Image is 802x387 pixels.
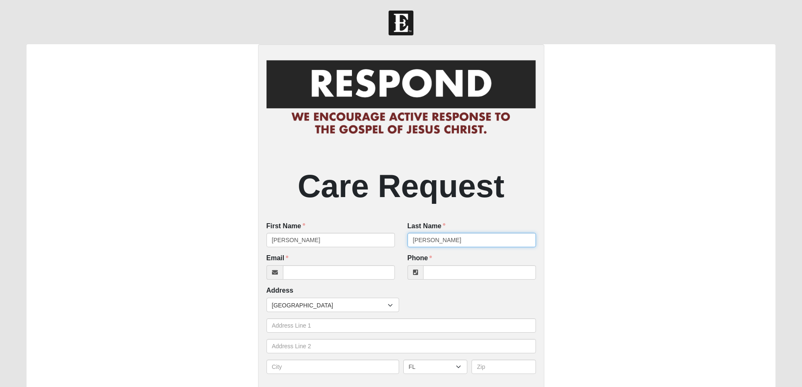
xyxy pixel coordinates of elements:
[266,254,289,263] label: Email
[472,360,536,374] input: Zip
[272,298,388,312] span: [GEOGRAPHIC_DATA]
[266,360,399,374] input: City
[266,318,536,333] input: Address Line 1
[266,222,306,231] label: First Name
[266,53,536,143] img: RespondCardHeader.png
[389,11,413,35] img: Church of Eleven22 Logo
[408,222,446,231] label: Last Name
[266,286,293,296] label: Address
[266,339,536,353] input: Address Line 2
[408,254,432,263] label: Phone
[266,167,536,205] h2: Care Request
